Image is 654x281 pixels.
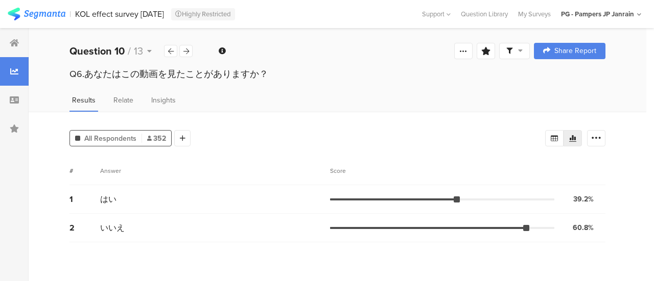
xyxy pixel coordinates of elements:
[113,95,133,106] span: Relate
[8,8,65,20] img: segmanta logo
[147,133,166,144] span: 352
[100,193,116,205] span: はい
[72,95,96,106] span: Results
[69,193,100,205] div: 1
[513,9,556,19] a: My Surveys
[75,9,164,19] div: KOL effect survey [DATE]
[100,166,121,175] div: Answer
[69,166,100,175] div: #
[554,47,596,55] span: Share Report
[69,43,125,59] b: Question 10
[128,43,131,59] span: /
[561,9,634,19] div: PG - Pampers JP Janrain
[69,8,71,20] div: |
[84,133,136,144] span: All Respondents
[422,6,451,22] div: Support
[573,194,594,205] div: 39.2%
[573,222,594,233] div: 60.8%
[456,9,513,19] a: Question Library
[134,43,143,59] span: 13
[100,222,125,234] span: いいえ
[151,95,176,106] span: Insights
[69,67,605,81] div: Q6.あなたはこの動画を見たことがありますか？
[171,8,235,20] div: Highly Restricted
[330,166,352,175] div: Score
[69,222,100,234] div: 2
